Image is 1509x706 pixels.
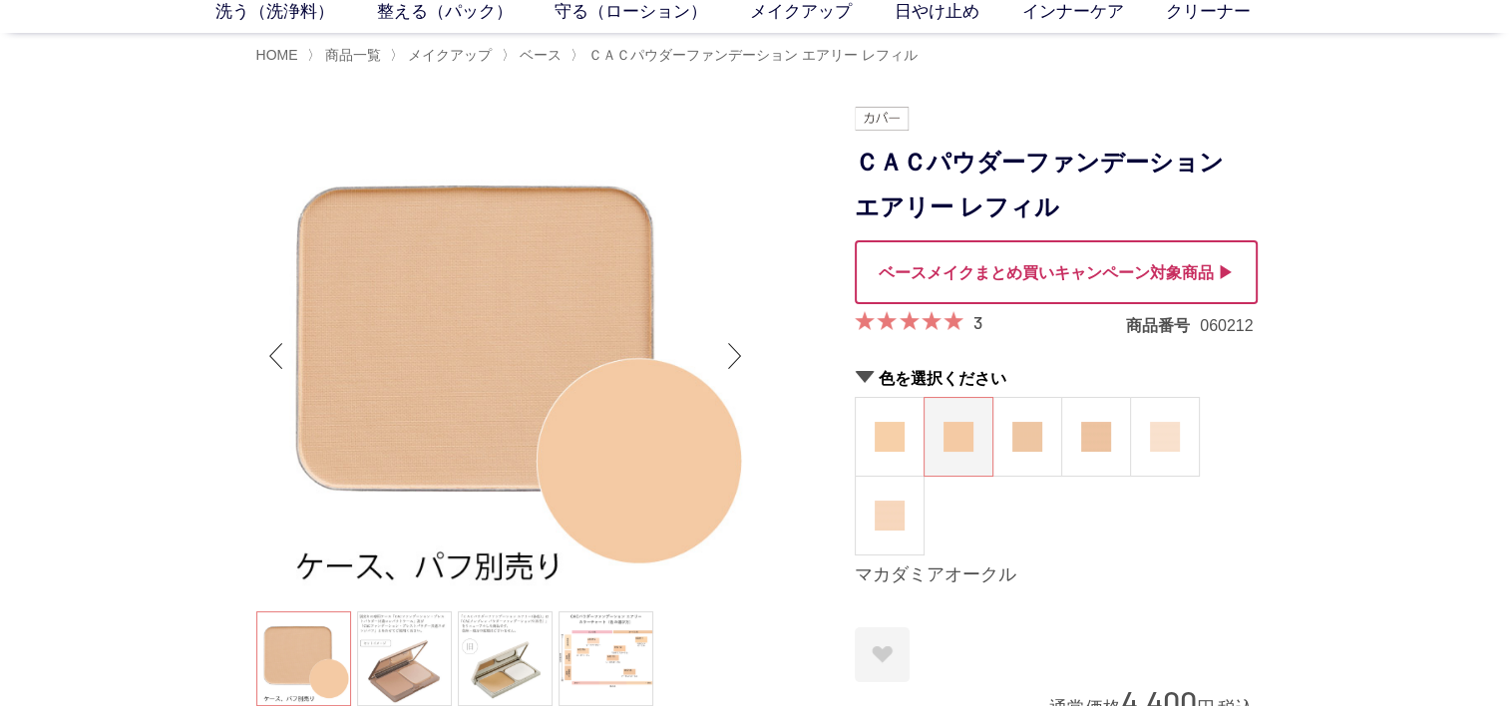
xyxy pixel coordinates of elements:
[855,141,1254,230] h1: ＣＡＣパウダーファンデーション エアリー レフィル
[855,107,909,131] img: カバー
[588,47,918,63] span: ＣＡＣパウダーファンデーション エアリー レフィル
[502,46,566,65] li: 〉
[855,368,1254,389] h2: 色を選択ください
[1062,398,1130,476] a: アーモンドオークル
[924,397,993,477] dl: マカダミアオークル
[307,46,386,65] li: 〉
[408,47,492,63] span: メイクアップ
[1081,422,1111,452] img: アーモンドオークル
[584,47,918,63] a: ＣＡＣパウダーファンデーション エアリー レフィル
[715,316,755,396] div: Next slide
[1012,422,1042,452] img: ヘーゼルオークル
[943,422,973,452] img: マカダミアオークル
[973,311,982,333] a: 3
[856,477,924,554] a: ピーチベージュ
[256,107,755,605] img: ＣＡＣパウダーファンデーション エアリー レフィル マカダミアオークル
[875,422,905,452] img: ココナッツオークル
[1200,315,1253,336] dd: 060212
[325,47,381,63] span: 商品一覧
[570,46,923,65] li: 〉
[855,397,925,477] dl: ココナッツオークル
[256,316,296,396] div: Previous slide
[1126,315,1200,336] dt: 商品番号
[390,46,497,65] li: 〉
[993,398,1061,476] a: ヘーゼルオークル
[855,563,1254,587] div: マカダミアオークル
[520,47,562,63] span: ベース
[1150,422,1180,452] img: ピーチアイボリー
[856,398,924,476] a: ココナッツオークル
[855,476,925,555] dl: ピーチベージュ
[321,47,381,63] a: 商品一覧
[992,397,1062,477] dl: ヘーゼルオークル
[1131,398,1199,476] a: ピーチアイボリー
[404,47,492,63] a: メイクアップ
[1061,397,1131,477] dl: アーモンドオークル
[516,47,562,63] a: ベース
[1130,397,1200,477] dl: ピーチアイボリー
[875,501,905,530] img: ピーチベージュ
[855,627,910,682] a: お気に入りに登録する
[256,47,298,63] a: HOME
